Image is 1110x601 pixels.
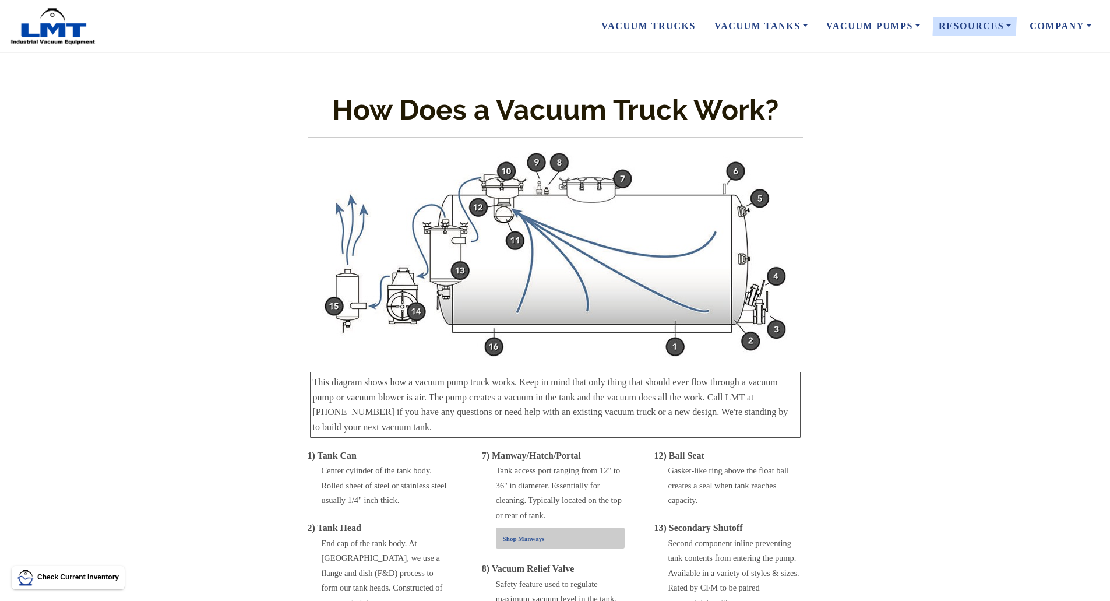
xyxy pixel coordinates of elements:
[929,14,1020,38] a: Resources
[503,530,625,546] a: Shop Manways
[1020,14,1101,38] a: Company
[668,466,789,505] span: Gasket-like ring above the float ball creates a seal when tank reaches capacity.
[817,14,929,38] a: Vacuum Pumps
[308,90,803,129] h1: How Does a Vacuum Truck Work?
[308,451,357,461] span: 1) Tank Can
[37,572,119,583] p: Check Current Inventory
[17,570,34,586] img: LMT Icon
[482,451,581,461] span: 7) Manway/Hatch/Portal
[705,14,817,38] a: Vacuum Tanks
[310,372,801,437] div: This diagram shows how a vacuum pump truck works. Keep in mind that only thing that should ever f...
[482,564,575,574] span: 8) Vacuum Relief Valve
[9,8,97,45] img: LMT
[322,152,788,358] img: Stacks Image 11854
[496,466,622,520] span: Tank access port ranging from 12" to 36" in diameter. Essentially for cleaning. Typically located...
[654,523,743,533] span: 13) Secondary Shutoff
[308,523,361,533] span: 2) Tank Head
[592,14,705,38] a: Vacuum Trucks
[654,451,704,461] span: 12) Ball Seat
[308,152,803,358] a: ST - Septic Service
[503,535,545,542] span: Shop Manways
[322,466,447,505] span: Center cylinder of the tank body. Rolled sheet of steel or stainless steel usually 1/4" inch thick.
